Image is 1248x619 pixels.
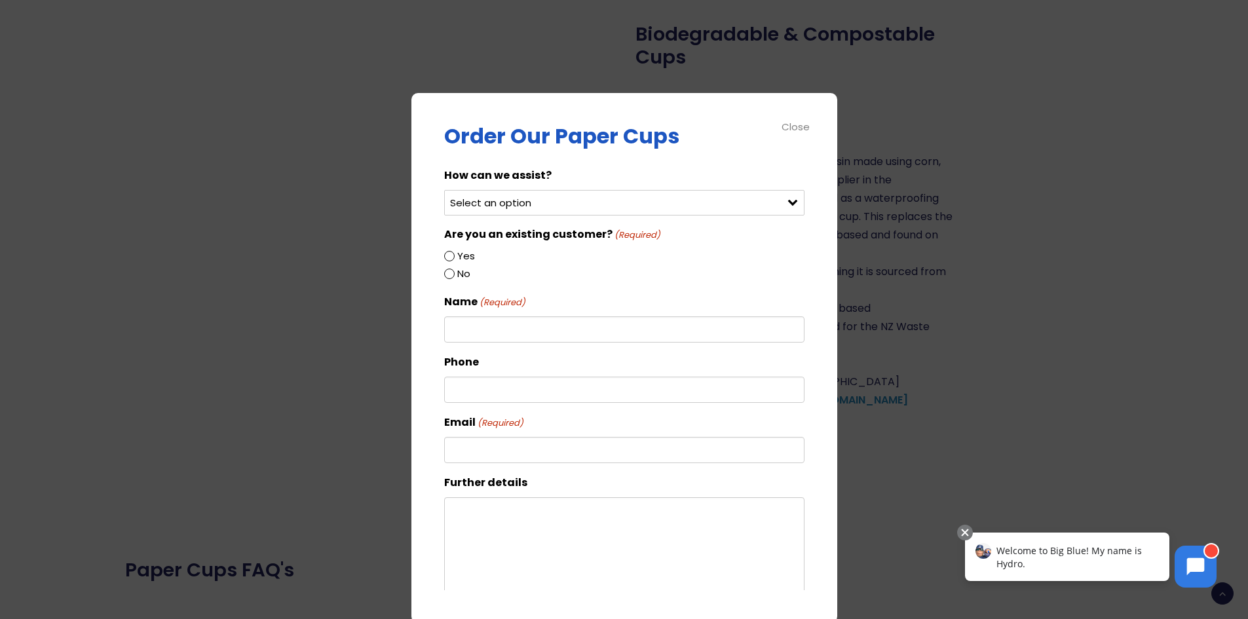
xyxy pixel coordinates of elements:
label: Name [444,293,525,311]
label: How can we assist? [444,166,552,185]
label: Yes [457,248,475,265]
p: Order Our Paper Cups [444,126,804,147]
legend: Are you an existing customer? [444,226,660,242]
iframe: Chatbot [951,522,1230,601]
span: (Required) [478,295,525,310]
span: (Required) [613,229,660,242]
span: (Required) [476,416,523,431]
label: Further details [444,474,527,492]
label: Email [444,413,523,432]
label: No [457,265,470,282]
label: Phone [444,353,479,371]
div: Close [782,119,811,134]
